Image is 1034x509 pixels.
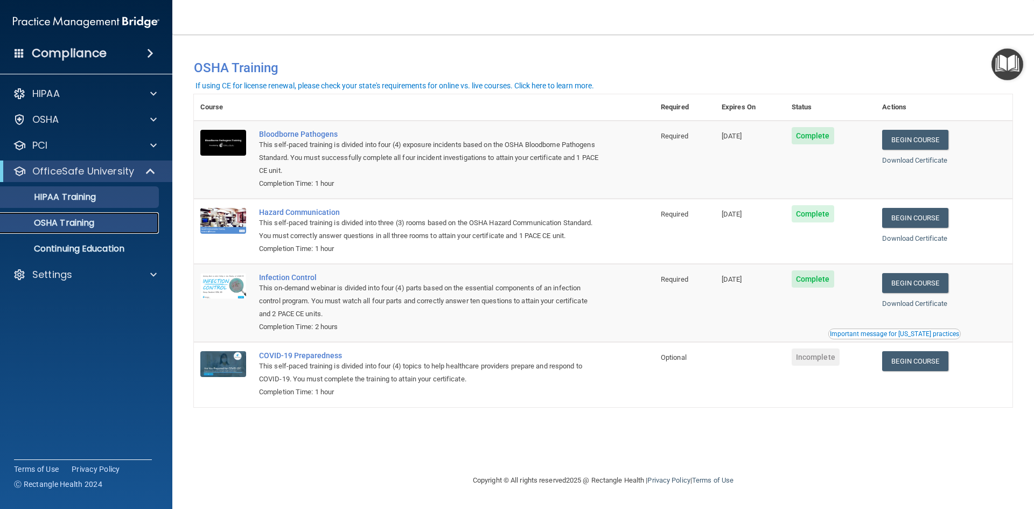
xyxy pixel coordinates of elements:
div: Copyright © All rights reserved 2025 @ Rectangle Health | | [407,463,800,498]
p: HIPAA [32,87,60,100]
h4: OSHA Training [194,60,1012,75]
a: Infection Control [259,273,600,282]
p: OSHA Training [7,218,94,228]
div: This self-paced training is divided into four (4) topics to help healthcare providers prepare and... [259,360,600,386]
span: Incomplete [792,348,840,366]
h4: Compliance [32,46,107,61]
a: Begin Course [882,208,948,228]
div: If using CE for license renewal, please check your state's requirements for online vs. live cours... [195,82,594,89]
a: HIPAA [13,87,157,100]
div: Completion Time: 1 hour [259,242,600,255]
a: Settings [13,268,157,281]
th: Expires On [715,94,785,121]
span: [DATE] [722,210,742,218]
a: Terms of Use [14,464,59,475]
span: Complete [792,205,834,222]
a: Download Certificate [882,156,947,164]
p: Settings [32,268,72,281]
div: This self-paced training is divided into three (3) rooms based on the OSHA Hazard Communication S... [259,217,600,242]
th: Course [194,94,253,121]
p: Continuing Education [7,243,154,254]
a: Download Certificate [882,234,947,242]
div: Completion Time: 2 hours [259,320,600,333]
span: Required [661,275,688,283]
div: Completion Time: 1 hour [259,386,600,399]
a: Terms of Use [692,476,733,484]
a: OfficeSafe University [13,165,156,178]
a: Begin Course [882,351,948,371]
span: [DATE] [722,275,742,283]
span: Optional [661,353,687,361]
div: Important message for [US_STATE] practices [830,331,959,337]
span: [DATE] [722,132,742,140]
th: Status [785,94,876,121]
button: Read this if you are a dental practitioner in the state of CA [828,329,961,339]
span: Complete [792,270,834,288]
span: Required [661,210,688,218]
p: OfficeSafe University [32,165,134,178]
p: PCI [32,139,47,152]
div: This self-paced training is divided into four (4) exposure incidents based on the OSHA Bloodborne... [259,138,600,177]
p: OSHA [32,113,59,126]
a: Begin Course [882,273,948,293]
img: PMB logo [13,11,159,33]
button: Open Resource Center [991,48,1023,80]
div: Completion Time: 1 hour [259,177,600,190]
span: Required [661,132,688,140]
span: Complete [792,127,834,144]
a: Hazard Communication [259,208,600,217]
a: PCI [13,139,157,152]
div: This on-demand webinar is divided into four (4) parts based on the essential components of an inf... [259,282,600,320]
a: COVID-19 Preparedness [259,351,600,360]
a: OSHA [13,113,157,126]
button: If using CE for license renewal, please check your state's requirements for online vs. live cours... [194,80,596,91]
a: Privacy Policy [647,476,690,484]
a: Bloodborne Pathogens [259,130,600,138]
span: Ⓒ Rectangle Health 2024 [14,479,102,490]
a: Download Certificate [882,299,947,308]
p: HIPAA Training [7,192,96,203]
th: Required [654,94,715,121]
th: Actions [876,94,1012,121]
a: Privacy Policy [72,464,120,475]
a: Begin Course [882,130,948,150]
